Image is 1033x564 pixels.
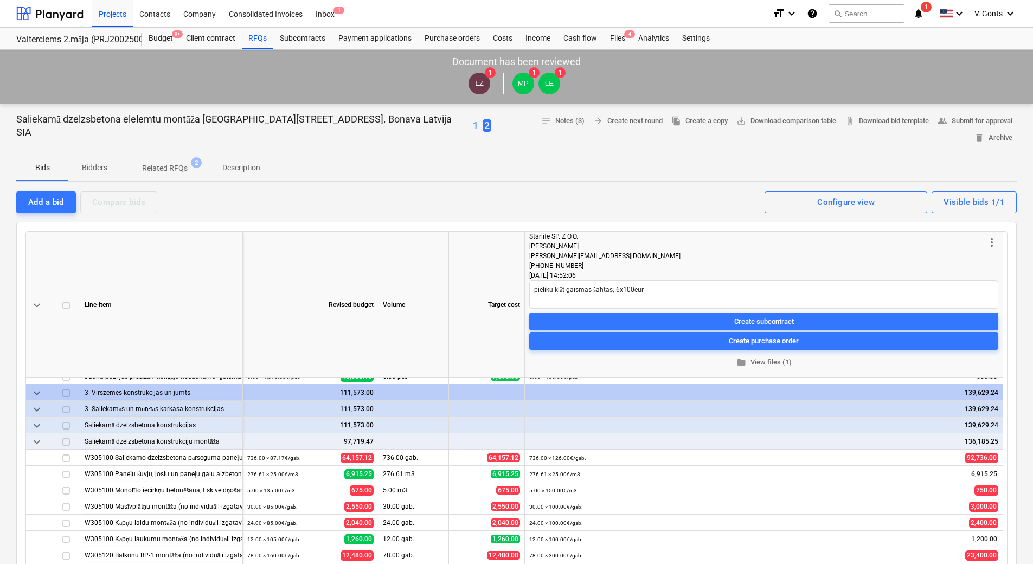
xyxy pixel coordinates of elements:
[333,7,344,14] span: 1
[378,450,449,466] div: 736.00 gab.
[85,547,238,563] div: W305120 Balkonu BP-1 montāža (no individuāli izgatavotiem saliekamā dzelzsbetona elementiem)
[529,271,998,280] div: [DATE] 14:52:06
[593,115,663,127] span: Create next round
[30,435,43,448] span: keyboard_arrow_down
[529,504,583,510] small: 30.00 × 100.00€ / gab.
[932,191,1017,213] button: Visible bids 1/1
[845,116,855,126] span: attach_file
[732,113,840,130] a: Download comparison table
[16,113,469,139] p: Saliekamā dzelzsbetona elelemtu montāža [GEOGRAPHIC_DATA][STREET_ADDRESS]. Bonava Latvija SIA
[765,191,927,213] button: Configure view
[273,28,332,49] a: Subcontracts
[529,401,998,417] div: 139,629.24
[85,515,238,530] div: W305100 Kāpņu laidu montāža (no individuāli izgatavotiem saliekamā dzelzsbetona elementiem)
[518,79,529,87] span: MP
[965,453,998,463] span: 92,736.00
[736,116,746,126] span: save_alt
[736,358,746,368] span: folder
[16,34,129,46] div: Valterciems 2.māja (PRJ2002500) - 2601936
[529,332,998,350] button: Create purchase order
[593,116,603,126] span: arrow_forward
[529,553,583,559] small: 78.00 × 300.00€ / gab.
[243,232,378,378] div: Revised budget
[29,162,55,174] p: Bids
[378,547,449,563] div: 78.00 gab.
[555,67,566,78] span: 1
[938,115,1012,127] span: Submit for approval
[378,466,449,482] div: 276.61 m3
[512,73,534,94] div: Mārtiņš Pogulis
[486,28,519,49] a: Costs
[974,133,984,143] span: delete
[332,28,418,49] div: Payment applications
[247,488,295,493] small: 5.00 × 135.00€ / m3
[557,28,604,49] div: Cash flow
[485,67,496,78] span: 1
[974,485,998,496] span: 750.00
[969,502,998,512] span: 3,000.00
[85,482,238,498] div: W305100 Monolīto iecirkņu betonēšana, t.sk.veidņošana, stiegrošana, betonēšana un betona kopšana
[80,232,243,378] div: Line-item
[974,132,1012,144] span: Archive
[85,417,238,433] div: Saliekamā dzelzsbetona konstrukcijas
[529,252,681,260] span: [PERSON_NAME][EMAIL_ADDRESS][DOMAIN_NAME]
[529,384,998,401] div: 139,629.24
[85,466,238,482] div: W305100 Paneļu šuvju, joslu un paneļu galu aizbetonēšana, t.sk.veidņošana, stiegrošana, betonēšan...
[85,384,238,400] div: 3- Virszemes konstrukcijas un jumts
[483,119,491,132] span: 2
[344,502,374,512] span: 2,550.00
[491,470,520,478] span: 6,915.25
[491,502,520,511] span: 2,550.00
[965,550,998,561] span: 23,400.00
[341,453,374,463] span: 64,157.12
[85,498,238,514] div: W305100 Masīvplātņu montāža (no individuāli izgatavotiem saliekamā dzelzsbetona elementiem)
[378,482,449,498] div: 5.00 m3
[30,403,43,416] span: keyboard_arrow_down
[378,232,449,378] div: Volume
[529,417,998,433] div: 139,629.24
[676,28,716,49] a: Settings
[541,116,551,126] span: notes
[671,116,681,126] span: file_copy
[529,536,583,542] small: 12.00 × 100.00€ / gab.
[350,485,374,496] span: 675.00
[970,130,1017,146] button: Archive
[247,471,298,477] small: 276.61 × 25.00€ / m3
[449,232,525,378] div: Target cost
[487,551,520,560] span: 12,480.00
[247,455,301,461] small: 736.00 × 87.17€ / gab.
[179,28,242,49] a: Client contract
[671,115,728,127] span: Create a copy
[85,450,238,465] div: W305100 Saliekamo dzelzsbetona pārseguma paneļu montāža (vid.1gab.=6.5m2)
[242,28,273,49] a: RFQs
[418,28,486,49] div: Purchase orders
[534,356,994,369] span: View files (1)
[344,469,374,479] span: 6,915.25
[85,401,238,416] div: 3. Saliekamās un mūrētās karkasa konstrukcijas
[970,535,998,544] span: 1,200.00
[979,512,1033,564] iframe: Chat Widget
[840,113,933,130] a: Download bid template
[519,28,557,49] a: Income
[142,163,188,174] p: Related RFQs
[589,113,667,130] button: Create next round
[604,28,632,49] a: Files4
[545,79,554,87] span: LE
[30,419,43,432] span: keyboard_arrow_down
[529,67,540,78] span: 1
[604,28,632,49] div: Files
[378,498,449,515] div: 30.00 gab.
[529,313,998,330] button: Create subcontract
[541,115,585,127] span: Notes (3)
[344,534,374,544] span: 1,260.00
[452,55,581,68] p: Document has been reviewed
[529,261,985,271] div: [PHONE_NUMBER]
[817,195,875,209] div: Configure view
[734,316,794,328] div: Create subcontract
[191,157,202,168] span: 2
